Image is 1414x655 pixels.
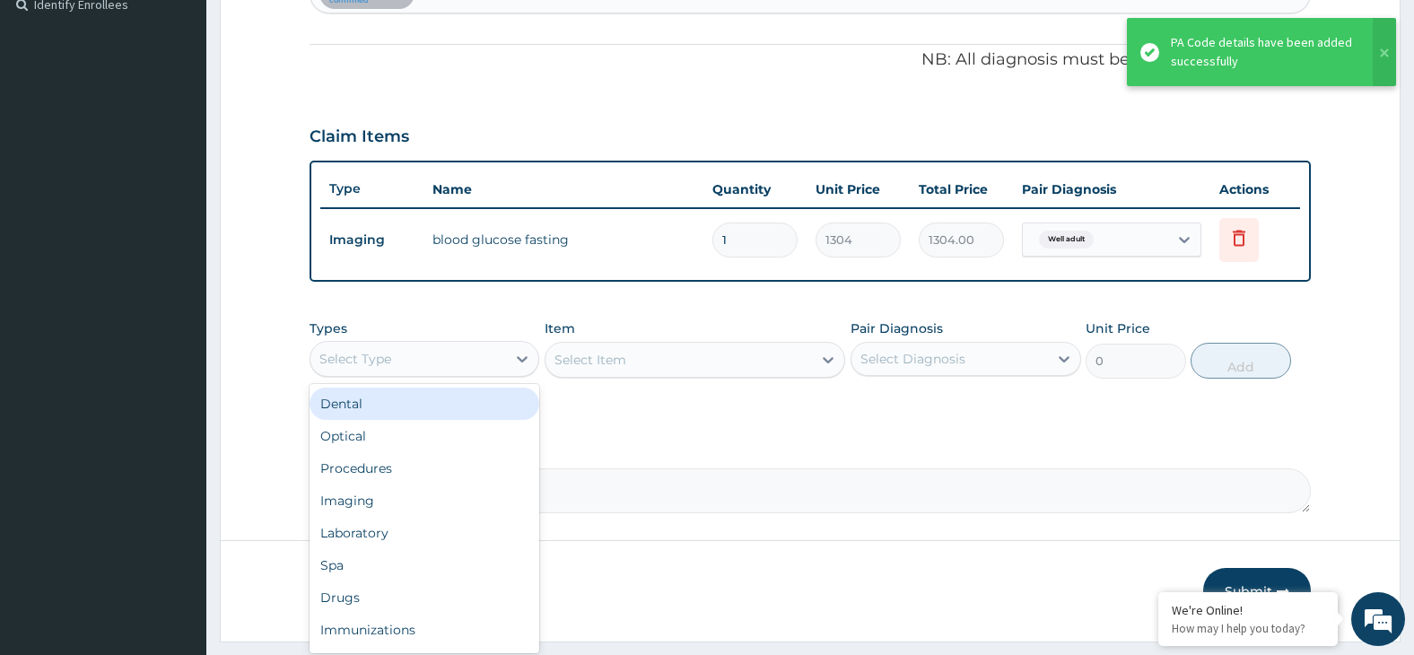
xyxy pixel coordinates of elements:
label: Types [310,321,347,336]
label: Item [545,319,575,337]
div: Laboratory [310,517,540,549]
div: Select Type [319,350,391,368]
button: Add [1191,343,1291,379]
div: Imaging [310,485,540,517]
label: Comment [310,443,1312,458]
div: We're Online! [1172,602,1324,618]
div: Drugs [310,581,540,614]
div: PA Code details have been added successfully [1171,33,1356,71]
div: Spa [310,549,540,581]
th: Name [423,171,704,207]
div: Select Diagnosis [860,350,965,368]
p: How may I help you today? [1172,621,1324,636]
div: Minimize live chat window [294,9,337,52]
div: Procedures [310,452,540,485]
label: Unit Price [1086,319,1150,337]
label: Pair Diagnosis [851,319,943,337]
th: Pair Diagnosis [1013,171,1210,207]
td: Imaging [320,223,423,257]
h3: Claim Items [310,127,409,147]
th: Actions [1210,171,1300,207]
th: Quantity [703,171,807,207]
p: NB: All diagnosis must be linked to a claim item [310,48,1312,72]
div: Immunizations [310,614,540,646]
th: Type [320,172,423,205]
td: blood glucose fasting [423,222,704,258]
th: Total Price [910,171,1013,207]
span: Well adult [1039,231,1094,249]
button: Submit [1203,568,1311,615]
div: Optical [310,420,540,452]
img: d_794563401_company_1708531726252_794563401 [33,90,73,135]
div: Chat with us now [93,100,301,124]
div: Dental [310,388,540,420]
span: We're online! [104,207,248,389]
th: Unit Price [807,171,910,207]
textarea: Type your message and hit 'Enter' [9,452,342,515]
